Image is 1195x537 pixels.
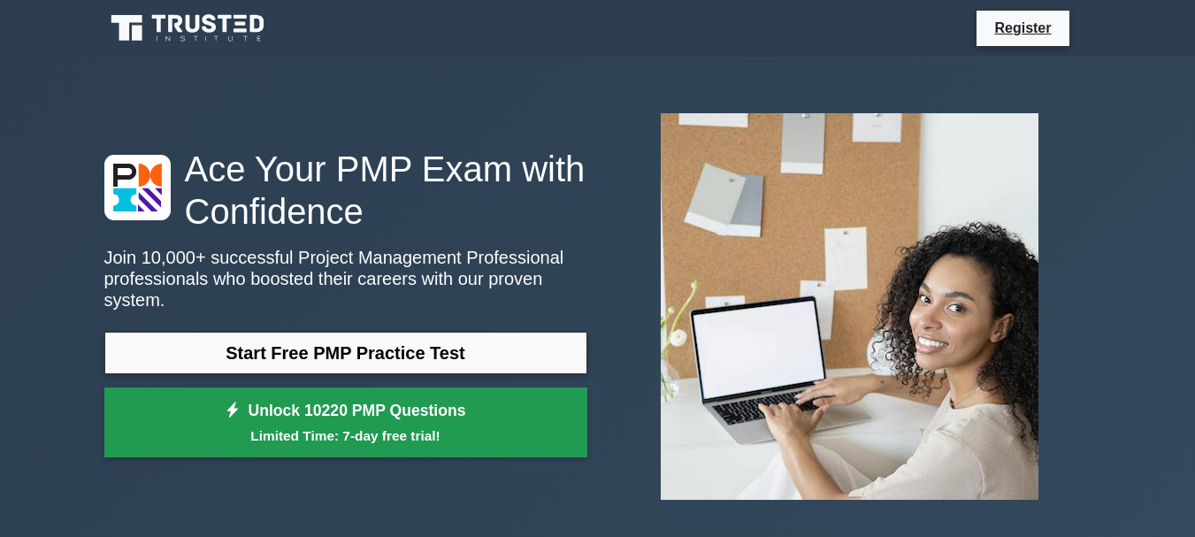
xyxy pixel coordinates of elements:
[984,17,1061,39] a: Register
[126,426,565,446] small: Limited Time: 7-day free trial!
[104,247,587,311] p: Join 10,000+ successful Project Management Professional professionals who boosted their careers w...
[104,387,587,458] a: Unlock 10220 PMP QuestionsLimited Time: 7-day free trial!
[104,332,587,374] a: Start Free PMP Practice Test
[104,148,587,233] h1: Ace Your PMP Exam with Confidence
